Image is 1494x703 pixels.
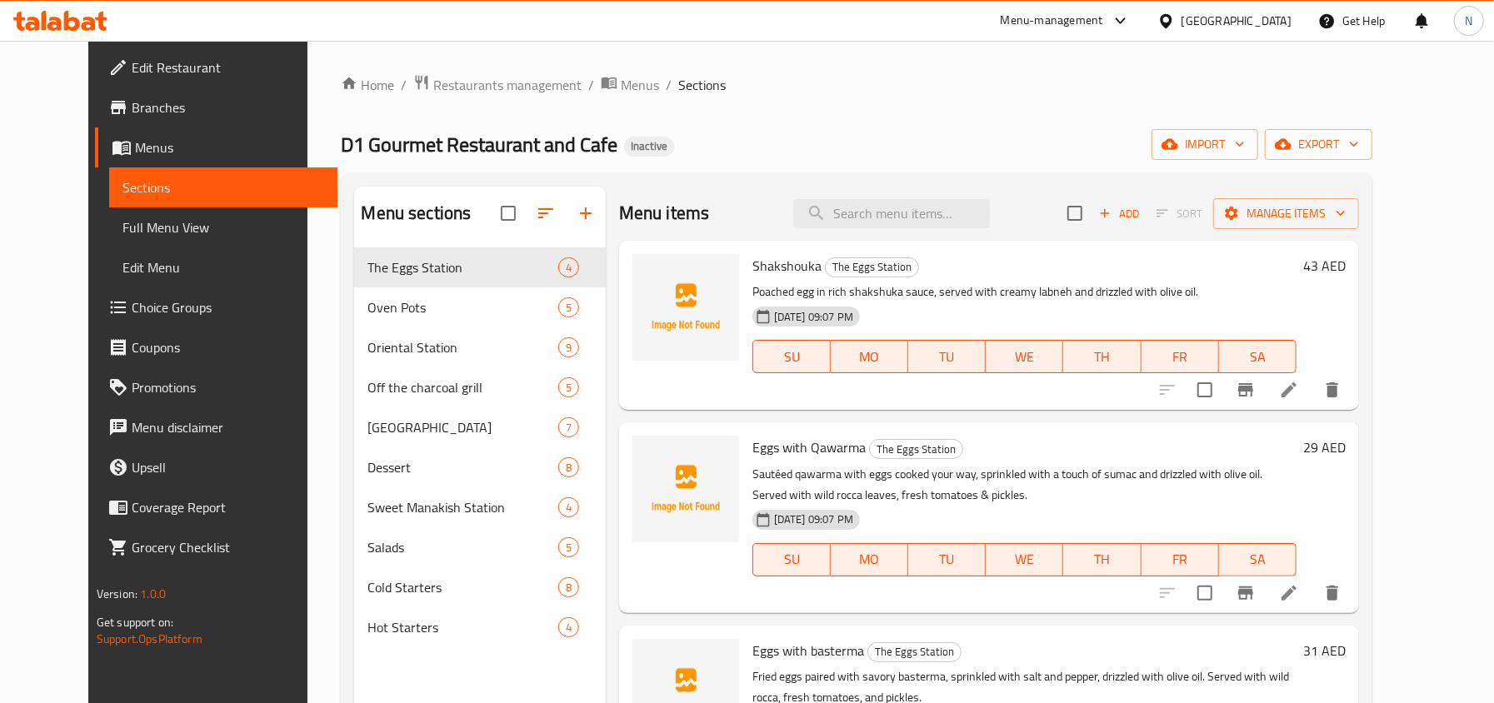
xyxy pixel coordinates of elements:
[354,447,605,487] div: Dessert8
[354,367,605,407] div: Off the charcoal grill5
[559,460,578,476] span: 8
[558,337,579,357] div: items
[367,577,557,597] span: Cold Starters
[132,537,324,557] span: Grocery Checklist
[1278,134,1359,155] span: export
[793,199,990,228] input: search
[559,300,578,316] span: 5
[1187,372,1222,407] span: Select to update
[354,287,605,327] div: Oven Pots5
[1303,254,1346,277] h6: 43 AED
[1226,345,1290,369] span: SA
[491,196,526,231] span: Select all sections
[1001,11,1103,31] div: Menu-management
[558,497,579,517] div: items
[132,337,324,357] span: Coupons
[354,247,605,287] div: The Eggs Station4
[140,583,166,605] span: 1.0.0
[1142,543,1219,576] button: FR
[95,87,337,127] a: Branches
[132,377,324,397] span: Promotions
[95,367,337,407] a: Promotions
[601,74,659,96] a: Menus
[624,137,674,157] div: Inactive
[752,638,864,663] span: Eggs with basterma
[837,547,902,571] span: MO
[132,417,324,437] span: Menu disclaimer
[132,297,324,317] span: Choice Groups
[401,75,407,95] li: /
[558,257,579,277] div: items
[624,139,674,153] span: Inactive
[619,201,710,226] h2: Menu items
[1146,201,1213,227] span: Select section first
[1092,201,1146,227] button: Add
[752,435,866,460] span: Eggs with Qawarma
[915,345,979,369] span: TU
[367,417,557,437] div: Manakish Station
[1226,573,1266,613] button: Branch-specific-item
[767,511,860,527] span: [DATE] 09:07 PM
[95,287,337,327] a: Choice Groups
[354,487,605,527] div: Sweet Manakish Station4
[588,75,594,95] li: /
[867,642,962,662] div: The Eggs Station
[1057,196,1092,231] span: Select section
[367,297,557,317] span: Oven Pots
[97,611,173,633] span: Get support on:
[132,497,324,517] span: Coverage Report
[632,254,739,361] img: Shakshouka
[95,487,337,527] a: Coverage Report
[413,74,582,96] a: Restaurants management
[767,309,860,325] span: [DATE] 09:07 PM
[95,527,337,567] a: Grocery Checklist
[1226,547,1290,571] span: SA
[109,167,337,207] a: Sections
[1219,340,1297,373] button: SA
[1219,543,1297,576] button: SA
[367,257,557,277] div: The Eggs Station
[752,340,831,373] button: SU
[1303,436,1346,459] h6: 29 AED
[97,628,202,650] a: Support.OpsPlatform
[558,577,579,597] div: items
[1312,573,1352,613] button: delete
[558,377,579,397] div: items
[558,297,579,317] div: items
[1226,370,1266,410] button: Branch-specific-item
[132,97,324,117] span: Branches
[831,543,908,576] button: MO
[566,193,606,233] button: Add section
[367,457,557,477] span: Dessert
[95,327,337,367] a: Coupons
[752,464,1297,506] p: Sautéed qawarma with eggs cooked your way, sprinkled with a touch of sumac and drizzled with oliv...
[1465,12,1472,30] span: N
[559,540,578,556] span: 5
[1182,12,1292,30] div: [GEOGRAPHIC_DATA]
[367,617,557,637] span: Hot Starters
[559,620,578,636] span: 4
[558,417,579,437] div: items
[760,345,824,369] span: SU
[559,500,578,516] span: 4
[135,137,324,157] span: Menus
[632,436,739,542] img: Eggs with Qawarma
[558,537,579,557] div: items
[868,642,961,661] span: The Eggs Station
[621,75,659,95] span: Menus
[1187,576,1222,611] span: Select to update
[95,447,337,487] a: Upsell
[367,337,557,357] span: Oriental Station
[95,47,337,87] a: Edit Restaurant
[992,547,1057,571] span: WE
[752,253,822,278] span: Shakshouka
[1092,201,1146,227] span: Add item
[361,201,471,226] h2: Menu sections
[559,380,578,396] span: 5
[109,247,337,287] a: Edit Menu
